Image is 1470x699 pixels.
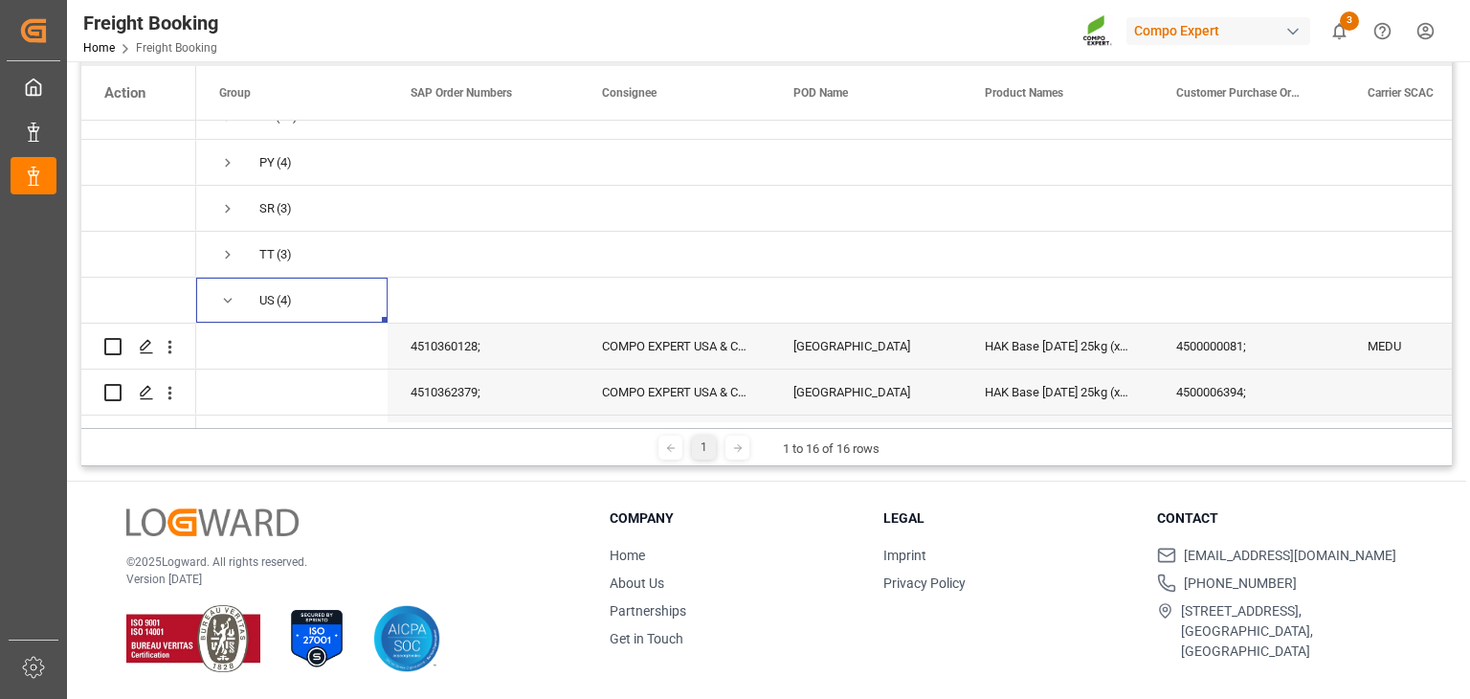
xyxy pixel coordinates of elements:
div: 4510362379; [388,370,579,415]
h3: Legal [883,508,1133,529]
p: Version [DATE] [126,571,562,588]
span: Product Names [985,86,1063,100]
p: © 2025 Logward. All rights reserved. [126,553,562,571]
a: Partnerships [610,603,686,619]
div: 4500000081; [1153,324,1345,369]
div: Action [104,84,145,101]
span: Carrier SCAC [1368,86,1434,100]
div: 4510364192; [388,416,579,461]
a: About Us [610,575,664,591]
div: US [259,279,275,323]
div: HAK Base [DATE] 25kg (x48) WW; [PERSON_NAME] 13-40-13 25kg (x48) WW; [962,416,1153,461]
div: COMPO EXPERT USA & Canada, Inc [579,416,770,461]
a: Get in Touch [610,631,683,646]
div: [GEOGRAPHIC_DATA] [770,370,962,415]
button: show 3 new notifications [1318,10,1361,53]
a: Home [83,41,115,55]
div: [GEOGRAPHIC_DATA] [770,324,962,369]
span: [PHONE_NUMBER] [1184,574,1297,594]
a: Home [610,548,645,563]
div: COMPO EXPERT USA & Canada, Inc [579,370,770,415]
span: (3) [277,233,292,277]
div: 1 [692,436,716,460]
button: Help Center [1361,10,1404,53]
div: Freight Booking [83,9,218,37]
span: SAP Order Numbers [411,86,512,100]
div: 4510360128; [388,324,579,369]
div: SR [259,187,275,231]
span: Group [219,86,251,100]
div: Press SPACE to select this row. [81,186,196,232]
span: [EMAIL_ADDRESS][DOMAIN_NAME] [1184,546,1396,566]
div: HAK Base [DATE] 25kg (x48) WW; [PERSON_NAME] 13-40-13 25kg (x48) WW; [PERSON_NAME] [DATE] 25kg (x... [962,324,1153,369]
div: HAK Base [DATE] 25kg (x48) WW; [PERSON_NAME] 18+18+18 25kg (x48) WW; [PERSON_NAME] 13-40-13 25kg ... [962,370,1153,415]
a: Imprint [883,548,926,563]
span: Consignee [602,86,657,100]
span: Customer Purchase Order Numbers [1176,86,1304,100]
div: PY [259,141,275,185]
span: (4) [277,279,292,323]
span: 3 [1340,11,1359,31]
button: Compo Expert [1126,12,1318,49]
span: (3) [277,187,292,231]
div: Compo Expert [1126,17,1310,45]
img: AICPA SOC [373,605,440,672]
div: Press SPACE to select this row. [81,140,196,186]
h3: Company [610,508,859,529]
div: [GEOGRAPHIC_DATA] [770,416,962,461]
div: Press SPACE to select this row. [81,324,196,370]
img: ISO 27001 Certification [283,605,350,672]
div: 4500007309; [1153,416,1345,461]
div: 1 to 16 of 16 rows [783,440,880,459]
h3: Contact [1157,508,1407,529]
span: (4) [277,141,292,185]
a: Privacy Policy [883,575,966,591]
div: 4500006394; [1153,370,1345,415]
div: Press SPACE to select this row. [81,370,196,416]
div: Press SPACE to select this row. [81,278,196,324]
span: [STREET_ADDRESS], [GEOGRAPHIC_DATA], [GEOGRAPHIC_DATA] [1181,601,1407,662]
img: Logward Logo [126,508,299,536]
img: ISO 9001 & ISO 14001 Certification [126,605,260,672]
div: Press SPACE to select this row. [81,416,196,462]
div: COMPO EXPERT USA & Canada, Inc [579,324,770,369]
img: Screenshot%202023-09-29%20at%2010.02.21.png_1712312052.png [1082,14,1113,48]
div: TT [259,233,275,277]
div: Press SPACE to select this row. [81,232,196,278]
span: POD Name [793,86,848,100]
